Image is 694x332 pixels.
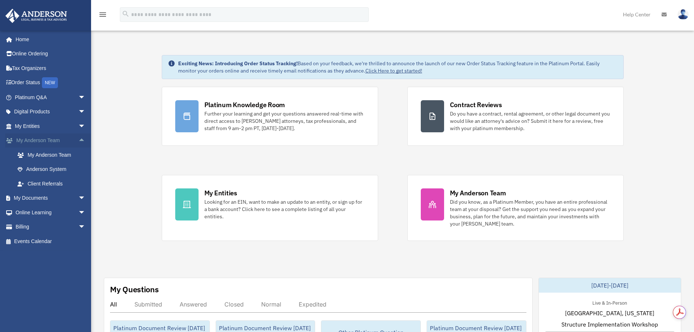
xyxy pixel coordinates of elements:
div: My Anderson Team [450,188,506,198]
span: arrow_drop_up [78,133,93,148]
div: All [110,301,117,308]
a: Platinum Q&Aarrow_drop_down [5,90,97,105]
div: Live & In-Person [587,298,633,306]
i: search [122,10,130,18]
a: Contract Reviews Do you have a contract, rental agreement, or other legal document you would like... [407,87,624,146]
a: Online Ordering [5,47,97,61]
a: Digital Productsarrow_drop_down [5,105,97,119]
div: Based on your feedback, we're thrilled to announce the launch of our new Order Status Tracking fe... [178,60,617,74]
div: Did you know, as a Platinum Member, you have an entire professional team at your disposal? Get th... [450,198,610,227]
span: Structure Implementation Workshop [561,320,658,329]
span: arrow_drop_down [78,119,93,134]
div: Further your learning and get your questions answered real-time with direct access to [PERSON_NAM... [204,110,365,132]
a: menu [98,13,107,19]
span: [GEOGRAPHIC_DATA], [US_STATE] [565,309,654,317]
img: User Pic [678,9,689,20]
div: Platinum Knowledge Room [204,100,285,109]
div: Normal [261,301,281,308]
div: Contract Reviews [450,100,502,109]
span: arrow_drop_down [78,220,93,235]
a: Home [5,32,93,47]
a: My Entitiesarrow_drop_down [5,119,97,133]
div: Do you have a contract, rental agreement, or other legal document you would like an attorney's ad... [450,110,610,132]
div: Expedited [299,301,326,308]
img: Anderson Advisors Platinum Portal [3,9,69,23]
div: [DATE]-[DATE] [539,278,681,293]
span: arrow_drop_down [78,105,93,120]
div: NEW [42,77,58,88]
a: Anderson System [10,162,97,177]
a: My Anderson Teamarrow_drop_up [5,133,97,148]
span: arrow_drop_down [78,191,93,206]
a: Online Learningarrow_drop_down [5,205,97,220]
span: arrow_drop_down [78,90,93,105]
a: Tax Organizers [5,61,97,75]
a: Click Here to get started! [365,67,422,74]
div: Answered [180,301,207,308]
a: Order StatusNEW [5,75,97,90]
a: Events Calendar [5,234,97,249]
a: My Anderson Team Did you know, as a Platinum Member, you have an entire professional team at your... [407,175,624,241]
a: My Documentsarrow_drop_down [5,191,97,206]
a: Platinum Knowledge Room Further your learning and get your questions answered real-time with dire... [162,87,378,146]
a: Billingarrow_drop_down [5,220,97,234]
div: Looking for an EIN, want to make an update to an entity, or sign up for a bank account? Click her... [204,198,365,220]
div: Submitted [134,301,162,308]
a: Client Referrals [10,176,97,191]
div: Closed [224,301,244,308]
div: My Questions [110,284,159,295]
span: arrow_drop_down [78,205,93,220]
a: My Entities Looking for an EIN, want to make an update to an entity, or sign up for a bank accoun... [162,175,378,241]
a: My Anderson Team [10,148,97,162]
strong: Exciting News: Introducing Order Status Tracking! [178,60,298,67]
i: menu [98,10,107,19]
div: My Entities [204,188,237,198]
